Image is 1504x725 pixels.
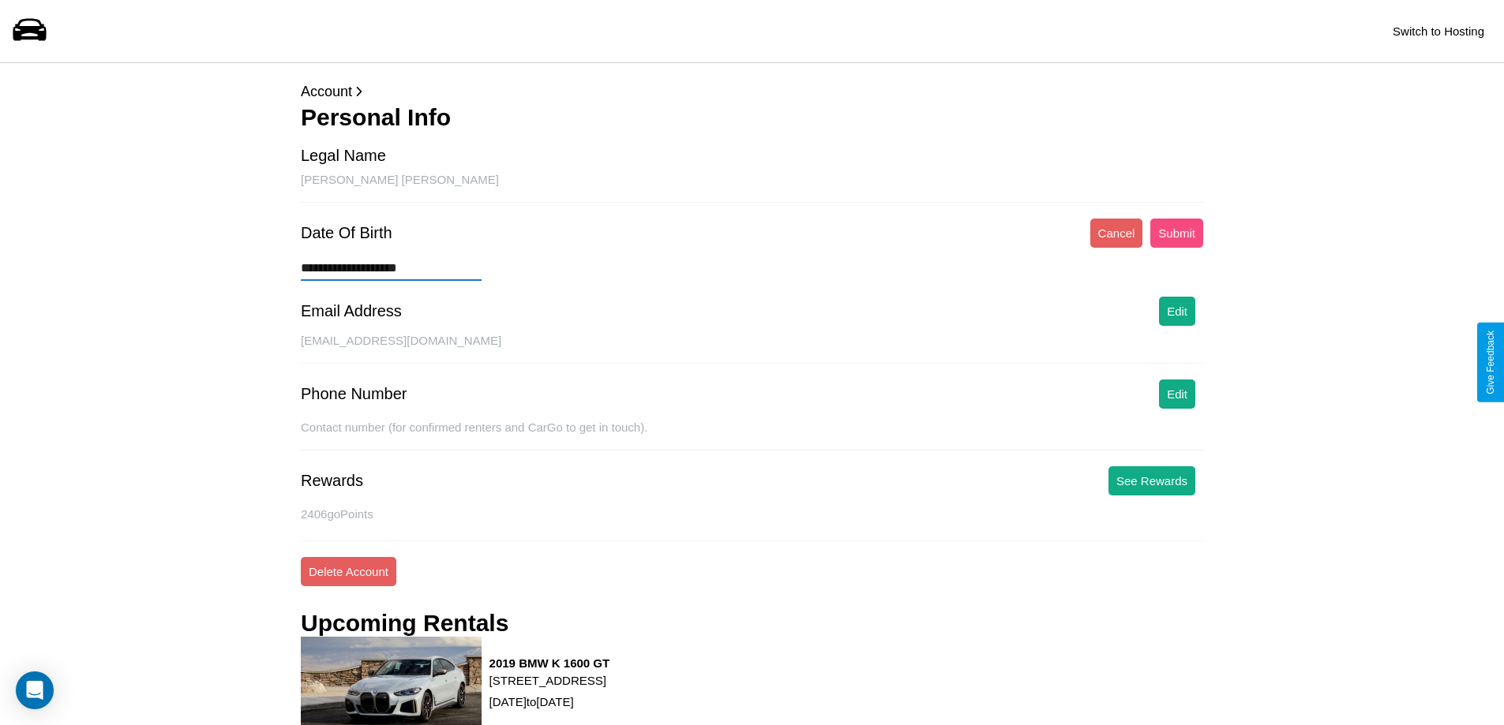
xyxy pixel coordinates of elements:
p: 2406 goPoints [301,503,1203,525]
button: Submit [1150,219,1203,248]
div: Open Intercom Messenger [16,671,54,709]
div: [PERSON_NAME] [PERSON_NAME] [301,173,1203,203]
div: [EMAIL_ADDRESS][DOMAIN_NAME] [301,334,1203,364]
div: Legal Name [301,147,386,165]
p: [STREET_ADDRESS] [489,670,610,691]
button: Edit [1159,379,1195,409]
button: Cancel [1090,219,1143,248]
p: [DATE] to [DATE] [489,691,610,712]
div: Email Address [301,302,402,320]
h3: Personal Info [301,104,1203,131]
p: Account [301,79,1203,104]
div: Give Feedback [1485,331,1496,394]
div: Date Of Birth [301,224,392,242]
div: Phone Number [301,385,407,403]
button: Switch to Hosting [1385,17,1492,46]
div: Contact number (for confirmed renters and CarGo to get in touch). [301,420,1203,450]
button: Delete Account [301,557,396,586]
button: Edit [1159,297,1195,326]
h3: 2019 BMW K 1600 GT [489,656,610,670]
button: See Rewards [1108,466,1195,495]
h3: Upcoming Rentals [301,610,508,637]
div: Rewards [301,472,363,490]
